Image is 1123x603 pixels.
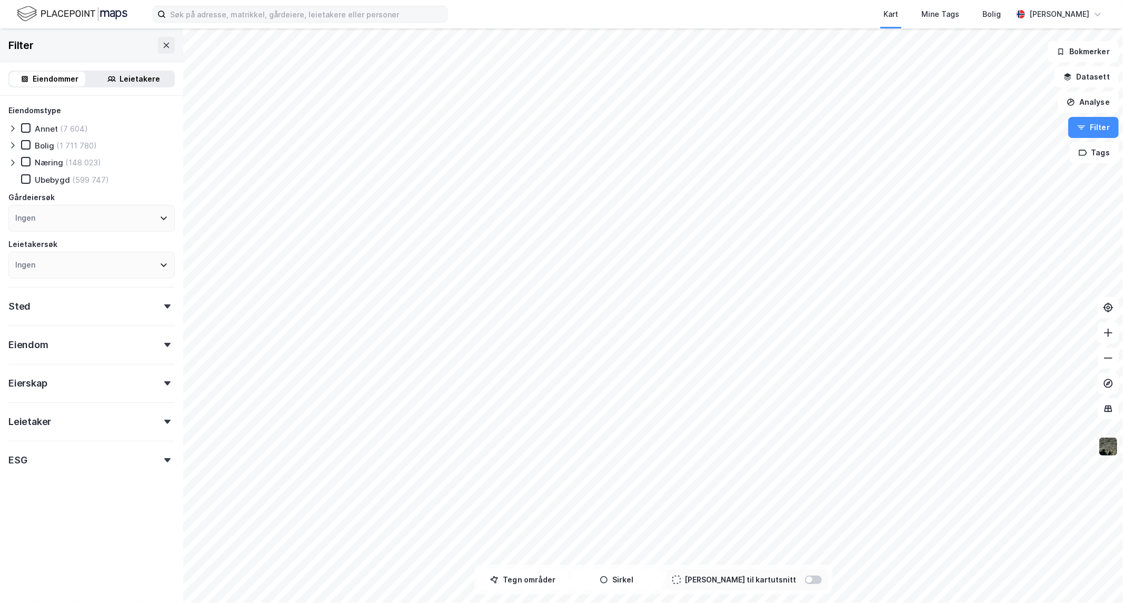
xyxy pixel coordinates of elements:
button: Sirkel [572,569,662,590]
div: Eierskap [8,377,47,390]
button: Bokmerker [1048,41,1119,62]
div: Kart [883,8,898,21]
div: Bolig [982,8,1001,21]
div: (7 604) [60,124,88,134]
button: Filter [1068,117,1119,138]
button: Tegn områder [479,569,568,590]
div: Eiendommer [33,73,79,85]
div: Eiendom [8,339,48,351]
div: Sted [8,300,31,313]
div: Kontrollprogram for chat [1070,552,1123,603]
img: 9k= [1098,437,1118,457]
div: Ubebygd [35,175,70,185]
div: Eiendomstype [8,104,61,117]
div: (1 711 780) [56,141,97,151]
div: Leietakersøk [8,238,57,251]
div: Næring [35,157,63,167]
div: [PERSON_NAME] [1029,8,1089,21]
div: Ingen [15,259,35,271]
div: Gårdeiersøk [8,191,55,204]
div: Bolig [35,141,54,151]
button: Tags [1070,142,1119,163]
div: Annet [35,124,58,134]
button: Datasett [1055,66,1119,87]
div: [PERSON_NAME] til kartutsnitt [685,574,797,586]
div: (148 023) [65,157,101,167]
button: Analyse [1058,92,1119,113]
div: Ingen [15,212,35,224]
div: Filter [8,37,34,54]
div: ESG [8,454,27,467]
input: Søk på adresse, matrikkel, gårdeiere, leietakere eller personer [166,6,447,22]
img: logo.f888ab2527a4732fd821a326f86c7f29.svg [17,5,127,23]
iframe: Chat Widget [1070,552,1123,603]
div: Leietakere [120,73,161,85]
div: Mine Tags [921,8,959,21]
div: Leietaker [8,416,51,428]
div: (599 747) [72,175,109,185]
